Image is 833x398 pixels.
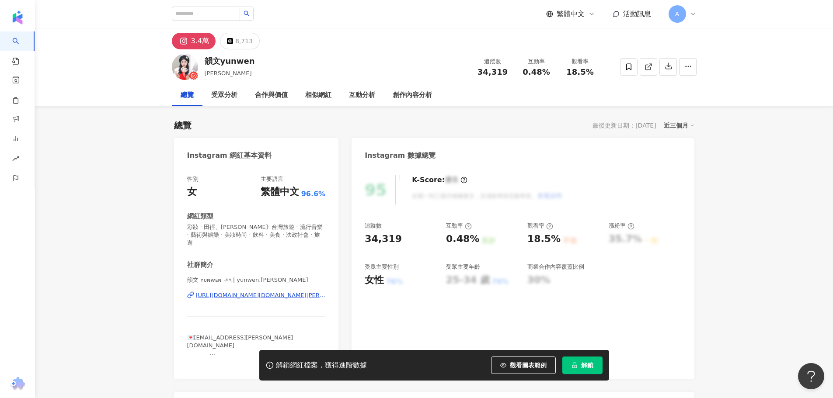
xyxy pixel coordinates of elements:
[412,175,467,185] div: K-Score :
[562,356,603,374] button: 解鎖
[365,232,402,246] div: 34,319
[510,362,547,369] span: 觀看圖表範例
[609,222,634,230] div: 漲粉率
[187,291,326,299] a: [URL][DOMAIN_NAME][DOMAIN_NAME][PERSON_NAME]
[476,57,509,66] div: 追蹤數
[172,33,216,49] button: 3.4萬
[446,263,480,271] div: 受眾主要年齡
[276,361,367,370] div: 解鎖網紅檔案，獲得進階數據
[187,260,213,270] div: 社群簡介
[572,362,578,368] span: lock
[187,175,199,183] div: 性別
[365,151,436,160] div: Instagram 數據總覽
[566,68,593,76] span: 18.5%
[527,232,561,246] div: 18.5%
[301,189,326,199] span: 96.6%
[365,222,382,230] div: 追蹤數
[365,273,384,287] div: 女性
[305,90,331,100] div: 相似網紅
[10,10,24,24] img: logo icon
[664,120,694,131] div: 近三個月
[527,263,584,271] div: 商業合作內容覆蓋比例
[12,31,30,66] a: search
[675,9,680,19] span: A
[181,90,194,100] div: 總覽
[235,35,253,47] div: 8,713
[174,119,192,132] div: 總覽
[393,90,432,100] div: 創作內容分析
[205,70,252,76] span: [PERSON_NAME]
[211,90,237,100] div: 受眾分析
[557,9,585,19] span: 繁體中文
[593,122,656,129] div: 最後更新日期：[DATE]
[349,90,375,100] div: 互動分析
[261,175,283,183] div: 主要語言
[564,57,597,66] div: 觀看率
[255,90,288,100] div: 合作與價值
[196,291,326,299] div: [URL][DOMAIN_NAME][DOMAIN_NAME][PERSON_NAME]
[520,57,553,66] div: 互動率
[172,54,198,80] img: KOL Avatar
[12,150,19,170] span: rise
[187,151,272,160] div: Instagram 網紅基本資料
[261,185,299,199] div: 繁體中文
[187,276,326,284] span: 韻文 ʏᴜɴᴡᴇɴ ౨ৎ | yunwen.[PERSON_NAME]
[623,10,651,18] span: 活動訊息
[220,33,260,49] button: 8,713
[205,55,255,66] div: 韻文yunwen
[477,67,508,76] span: 34,319
[187,212,213,221] div: 網紅類型
[187,223,326,247] span: 彩妝 · 田徑、[PERSON_NAME]· 台灣旅遊 · 流行音樂 · 藝術與娛樂 · 美妝時尚 · 飲料 · 美食 · 法政社會 · 旅遊
[446,222,472,230] div: 互動率
[581,362,593,369] span: 解鎖
[9,377,26,391] img: chrome extension
[523,68,550,76] span: 0.48%
[446,232,479,246] div: 0.48%
[527,222,553,230] div: 觀看率
[365,263,399,271] div: 受眾主要性別
[187,185,197,199] div: 女
[244,10,250,17] span: search
[491,356,556,374] button: 觀看圖表範例
[187,334,293,373] span: 💌[EMAIL_ADDRESS][PERSON_NAME][DOMAIN_NAME] @aes_alien ☺︎︎♡ 𝐴𝑙𝑤𝑎𝑦𝑠 𝑖𝑛 𝑚𝑦 𝑚𝑖𝑛𝑑.
[191,35,209,47] div: 3.4萬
